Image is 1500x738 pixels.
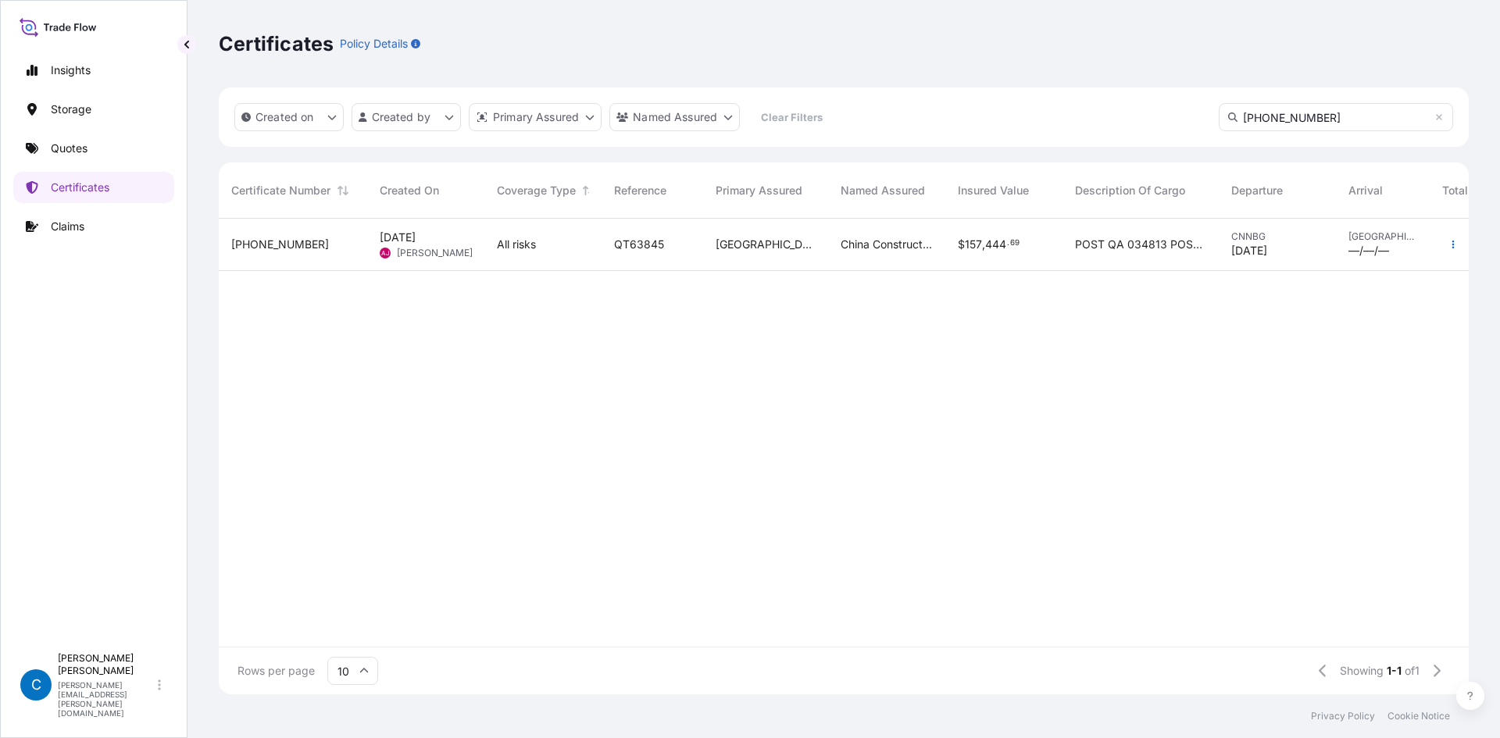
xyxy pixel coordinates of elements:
a: Certificates [13,172,174,203]
a: Insights [13,55,174,86]
span: QT63845 [614,237,664,252]
p: [PERSON_NAME] [PERSON_NAME] [58,652,155,677]
button: createdBy Filter options [352,103,461,131]
span: POST QA 034813 POST QA 034814 POST QA 034815 POST QA 034816 POST QA 034817 POST QA 034818 Total I... [1075,237,1206,252]
span: Total [1442,183,1468,198]
button: createdOn Filter options [234,103,344,131]
span: Showing [1340,663,1384,679]
span: 1-1 [1387,663,1402,679]
p: Insights [51,62,91,78]
p: [PERSON_NAME][EMAIL_ADDRESS][PERSON_NAME][DOMAIN_NAME] [58,680,155,718]
a: Claims [13,211,174,242]
p: Primary Assured [493,109,579,125]
span: [PERSON_NAME] [397,247,473,259]
span: Insured Value [958,183,1029,198]
p: Policy Details [340,36,408,52]
span: [GEOGRAPHIC_DATA] [1348,230,1417,243]
a: Privacy Policy [1311,710,1375,722]
span: 157 [965,239,982,250]
a: Cookie Notice [1387,710,1450,722]
button: Clear Filters [748,105,835,130]
span: Arrival [1348,183,1383,198]
span: AJ [381,245,390,261]
span: Description Of Cargo [1075,183,1185,198]
span: 69 [1010,241,1020,246]
p: Clear Filters [761,109,823,125]
a: Storage [13,94,174,125]
p: Created by [372,109,431,125]
p: Quotes [51,141,87,156]
span: Created On [380,183,439,198]
span: 444 [985,239,1006,250]
span: [DATE] [380,230,416,245]
button: Sort [579,181,598,200]
span: Reference [614,183,666,198]
button: distributor Filter options [469,103,602,131]
input: Search Certificate or Reference... [1219,103,1453,131]
p: Certificates [219,31,334,56]
p: Named Assured [633,109,717,125]
span: C [31,677,41,693]
span: Named Assured [841,183,925,198]
button: cargoOwner Filter options [609,103,740,131]
span: CNNBG [1231,230,1323,243]
span: Coverage Type [497,183,576,198]
span: $ [958,239,965,250]
button: Sort [334,181,352,200]
p: Storage [51,102,91,117]
span: China Construction Eighth Engineering Division Corporation,Branch, Office [STREET_ADDRESS] [841,237,933,252]
span: Certificate Number [231,183,330,198]
span: All risks [497,237,536,252]
span: Primary Assured [716,183,802,198]
span: —/—/— [1348,243,1389,258]
span: Rows per page [237,663,315,679]
span: [DATE] [1231,243,1267,258]
a: Quotes [13,133,174,164]
span: [PHONE_NUMBER] [231,237,329,252]
span: [GEOGRAPHIC_DATA] [716,237,816,252]
span: Departure [1231,183,1283,198]
p: Created on [255,109,314,125]
p: Certificates [51,180,109,195]
span: of 1 [1405,663,1420,679]
span: , [982,239,985,250]
span: . [1007,241,1009,246]
p: Claims [51,219,84,234]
